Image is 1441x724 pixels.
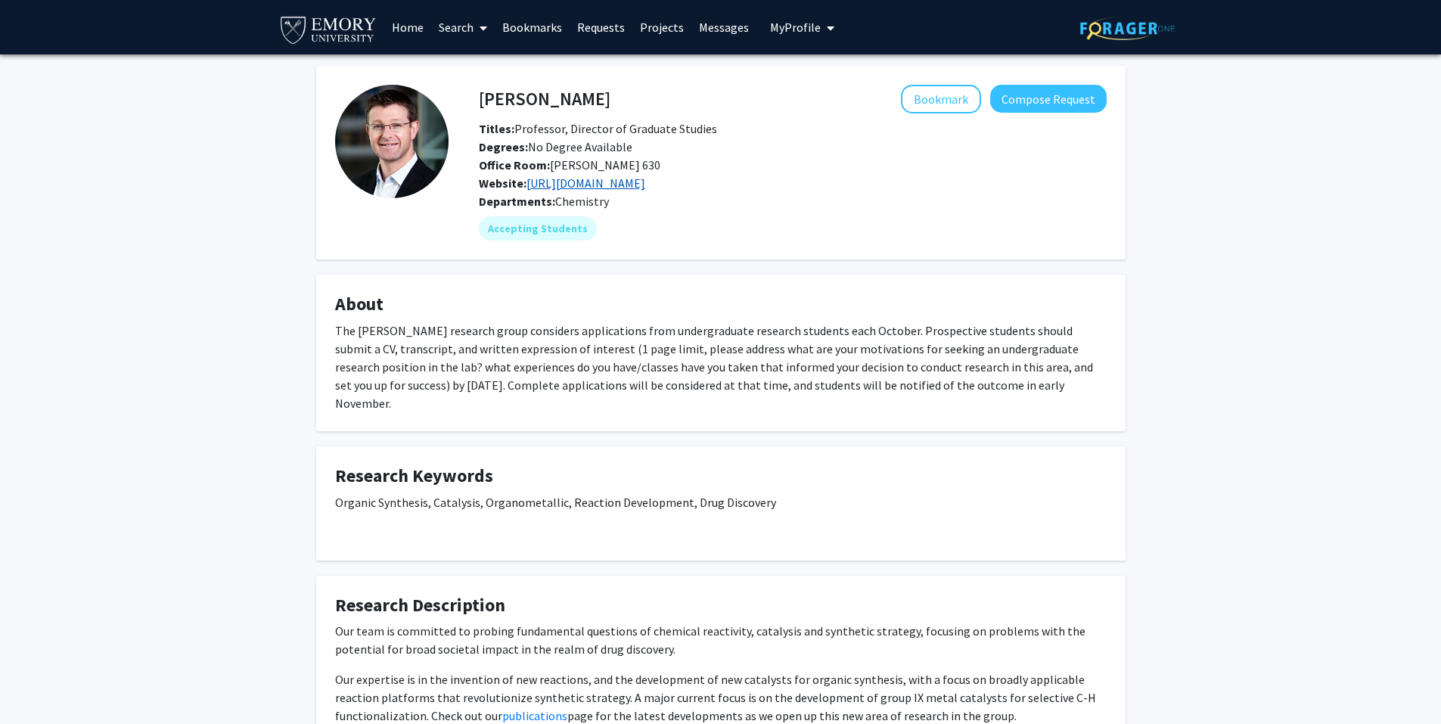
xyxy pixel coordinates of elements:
[11,656,64,713] iframe: Chat
[479,157,660,172] span: [PERSON_NAME] 630
[479,216,597,241] mat-chip: Accepting Students
[384,1,431,54] a: Home
[335,595,1107,617] h4: Research Description
[335,85,449,198] img: Profile Picture
[335,294,1107,315] h4: About
[335,493,1107,542] div: Organic Synthesis, Catalysis, Organometallic, Reaction Development, Drug Discovery
[770,20,821,35] span: My Profile
[632,1,691,54] a: Projects
[479,194,555,209] b: Departments:
[1080,17,1175,40] img: ForagerOne Logo
[479,139,632,154] span: No Degree Available
[526,176,645,191] a: Opens in a new tab
[555,194,609,209] span: Chemistry
[335,322,1107,412] div: The [PERSON_NAME] research group considers applications from undergraduate research students each...
[479,121,717,136] span: Professor, Director of Graduate Studies
[479,176,526,191] b: Website:
[479,85,610,113] h4: [PERSON_NAME]
[495,1,570,54] a: Bookmarks
[901,85,981,113] button: Add Simon Blakey to Bookmarks
[278,12,379,46] img: Emory University Logo
[570,1,632,54] a: Requests
[335,465,1107,487] h4: Research Keywords
[431,1,495,54] a: Search
[479,139,528,154] b: Degrees:
[691,1,756,54] a: Messages
[502,708,567,723] a: publications
[479,157,550,172] b: Office Room:
[990,85,1107,113] button: Compose Request to Simon Blakey
[479,121,514,136] b: Titles:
